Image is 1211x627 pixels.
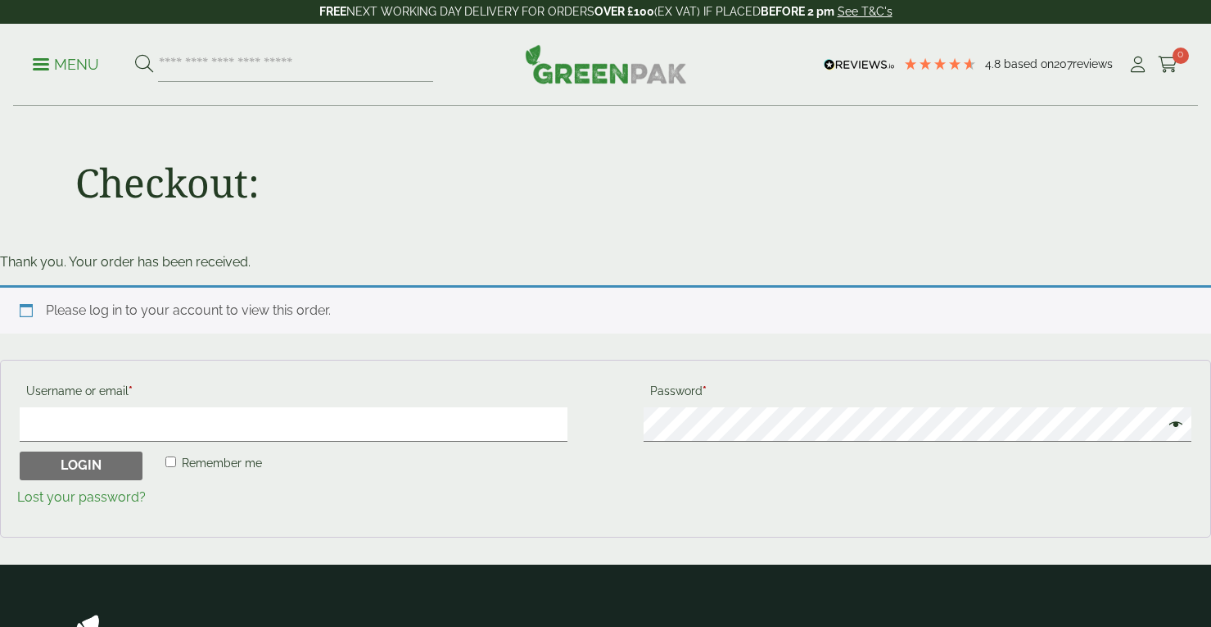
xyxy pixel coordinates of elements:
label: Username or email [20,379,567,407]
span: Based on [1004,57,1054,70]
strong: BEFORE 2 pm [761,5,834,18]
a: Lost your password? [17,489,146,505]
input: Remember me [165,457,176,467]
img: REVIEWS.io [824,59,895,70]
i: Cart [1158,57,1178,73]
strong: OVER £100 [594,5,654,18]
a: Menu [33,55,99,71]
strong: FREE [319,5,346,18]
button: Login [20,452,142,481]
a: See T&C's [838,5,892,18]
label: Password [644,379,1191,407]
span: 207 [1054,57,1073,70]
span: Remember me [182,457,262,470]
div: 4.79 Stars [903,57,977,71]
p: Menu [33,55,99,75]
a: 0 [1158,52,1178,77]
span: 4.8 [985,57,1004,70]
span: reviews [1073,57,1113,70]
img: GreenPak Supplies [525,44,687,84]
span: 0 [1173,48,1189,64]
h1: Checkout: [75,159,260,207]
i: My Account [1127,57,1148,73]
